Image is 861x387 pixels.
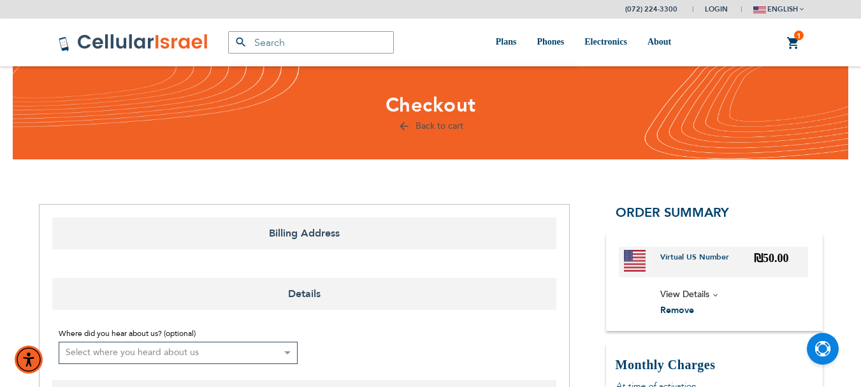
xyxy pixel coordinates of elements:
[705,4,728,14] span: Login
[584,18,627,66] a: Electronics
[753,6,766,13] img: english
[537,18,564,66] a: Phones
[786,36,800,51] a: 1
[386,92,476,119] span: Checkout
[660,304,694,316] span: Remove
[52,217,556,249] span: Billing Address
[537,37,564,47] span: Phones
[58,33,209,52] img: Cellular Israel Logo
[625,4,677,14] a: (072) 224-3300
[797,31,801,41] span: 1
[648,18,671,66] a: About
[616,356,813,374] h3: Monthly Charges
[754,252,789,265] span: ₪50.00
[584,37,627,47] span: Electronics
[398,120,463,132] a: Back to cart
[496,18,517,66] a: Plans
[648,37,671,47] span: About
[52,278,556,310] span: Details
[228,31,394,54] input: Search
[616,204,729,221] span: Order Summary
[624,250,646,272] img: Virtual US Number
[15,346,43,374] div: Accessibility Menu
[660,252,739,272] a: Virtual US Number
[660,288,709,300] span: View Details
[59,328,196,339] span: Where did you hear about us? (optional)
[496,37,517,47] span: Plans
